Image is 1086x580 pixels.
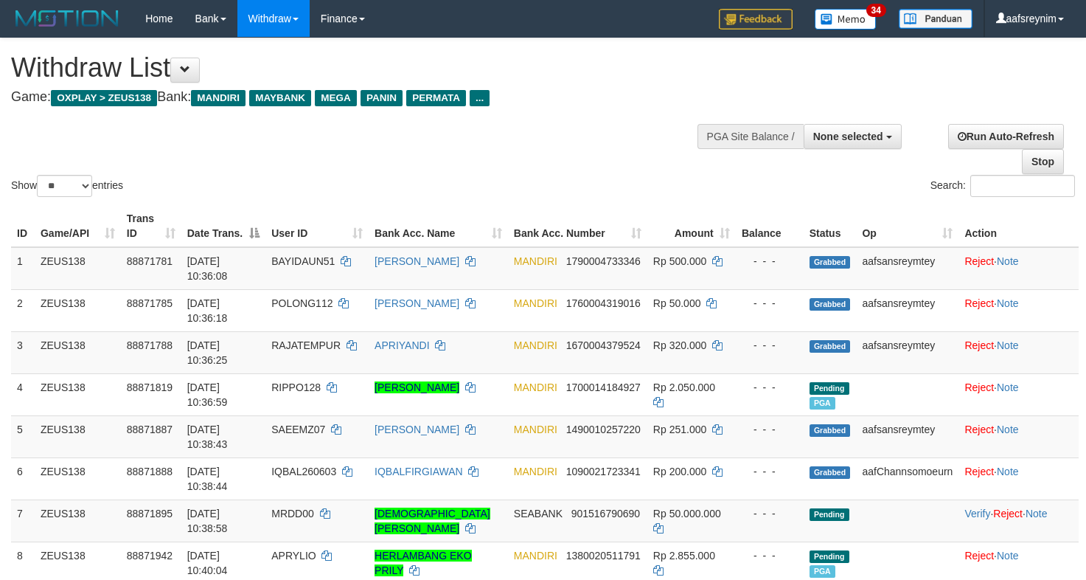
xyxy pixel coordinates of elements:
td: 5 [11,415,35,458]
span: [DATE] 10:36:25 [187,339,228,366]
th: ID [11,205,35,247]
input: Search: [970,175,1075,197]
th: Status [804,205,857,247]
span: Rp 50.000.000 [653,508,721,519]
a: Note [997,255,1019,267]
td: aafsansreymtey [856,415,958,458]
td: · · [958,500,1079,542]
span: Copy 901516790690 to clipboard [571,508,640,519]
th: User ID: activate to sort column ascending [265,205,369,247]
select: Showentries [37,175,92,197]
span: BAYIDAUN51 [271,255,335,267]
a: IQBALFIRGIAWAN [375,466,463,477]
td: · [958,415,1079,458]
th: Action [958,205,1079,247]
div: - - - [742,548,798,563]
td: ZEUS138 [35,373,121,415]
span: MAYBANK [249,90,311,106]
img: Feedback.jpg [719,9,793,30]
span: SAEEMZ07 [271,424,325,435]
a: Note [997,382,1019,393]
td: · [958,373,1079,415]
span: MANDIRI [514,255,557,267]
span: Grabbed [810,256,851,269]
img: panduan.png [899,9,972,29]
span: [DATE] 10:38:44 [187,466,228,492]
h4: Game: Bank: [11,90,709,105]
div: - - - [742,380,798,395]
span: APRYLIO [271,550,316,562]
span: [DATE] 10:38:58 [187,508,228,534]
span: Pending [810,550,849,563]
label: Show entries [11,175,123,197]
a: Note [997,466,1019,477]
td: ZEUS138 [35,500,121,542]
span: None selected [813,131,883,142]
th: Trans ID: activate to sort column ascending [121,205,181,247]
td: · [958,247,1079,290]
span: 88871781 [127,255,173,267]
a: Verify [964,508,990,519]
span: IQBAL260603 [271,466,336,477]
span: 88871785 [127,297,173,309]
span: PANIN [361,90,403,106]
span: Grabbed [810,340,851,353]
div: - - - [742,422,798,437]
div: - - - [742,296,798,311]
a: Run Auto-Refresh [948,124,1064,149]
span: 88871895 [127,508,173,519]
td: 1 [11,247,35,290]
span: RAJATEMPUR [271,339,341,351]
a: Reject [964,466,994,477]
th: Balance [736,205,804,247]
td: 6 [11,458,35,500]
span: MRDD00 [271,508,314,519]
a: Note [997,424,1019,435]
h1: Withdraw List [11,53,709,83]
span: POLONG112 [271,297,333,309]
a: Note [997,550,1019,562]
a: Reject [964,297,994,309]
div: - - - [742,338,798,353]
td: ZEUS138 [35,247,121,290]
span: SEABANK [514,508,563,519]
span: RIPPO128 [271,382,321,393]
span: MANDIRI [191,90,246,106]
a: Reject [993,508,1023,519]
td: aafsansreymtey [856,331,958,373]
span: MANDIRI [514,550,557,562]
span: Rp 2.050.000 [653,382,715,393]
span: 88871887 [127,424,173,435]
span: Copy 1090021723341 to clipboard [566,466,641,477]
span: [DATE] 10:36:18 [187,297,228,324]
span: MANDIRI [514,297,557,309]
a: Reject [964,382,994,393]
a: Reject [964,255,994,267]
span: Copy 1490010257220 to clipboard [566,424,641,435]
span: Marked by aafsolysreylen [810,397,835,410]
span: Copy 1670004379524 to clipboard [566,339,641,351]
img: MOTION_logo.png [11,7,123,30]
div: - - - [742,506,798,521]
a: [DEMOGRAPHIC_DATA][PERSON_NAME] [375,508,490,534]
span: 88871819 [127,382,173,393]
span: Copy 1760004319016 to clipboard [566,297,641,309]
span: Rp 50.000 [653,297,701,309]
a: APRIYANDI [375,339,429,351]
th: Bank Acc. Number: activate to sort column ascending [508,205,647,247]
span: Rp 200.000 [653,466,706,477]
span: Grabbed [810,466,851,479]
td: aafChannsomoeurn [856,458,958,500]
span: MEGA [315,90,357,106]
span: Rp 251.000 [653,424,706,435]
div: - - - [742,464,798,479]
span: Copy 1380020511791 to clipboard [566,550,641,562]
th: Amount: activate to sort column ascending [647,205,736,247]
span: Pending [810,508,849,521]
span: Pending [810,382,849,395]
td: · [958,289,1079,331]
span: [DATE] 10:36:59 [187,382,228,408]
td: 3 [11,331,35,373]
span: OXPLAY > ZEUS138 [51,90,157,106]
a: Note [997,339,1019,351]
